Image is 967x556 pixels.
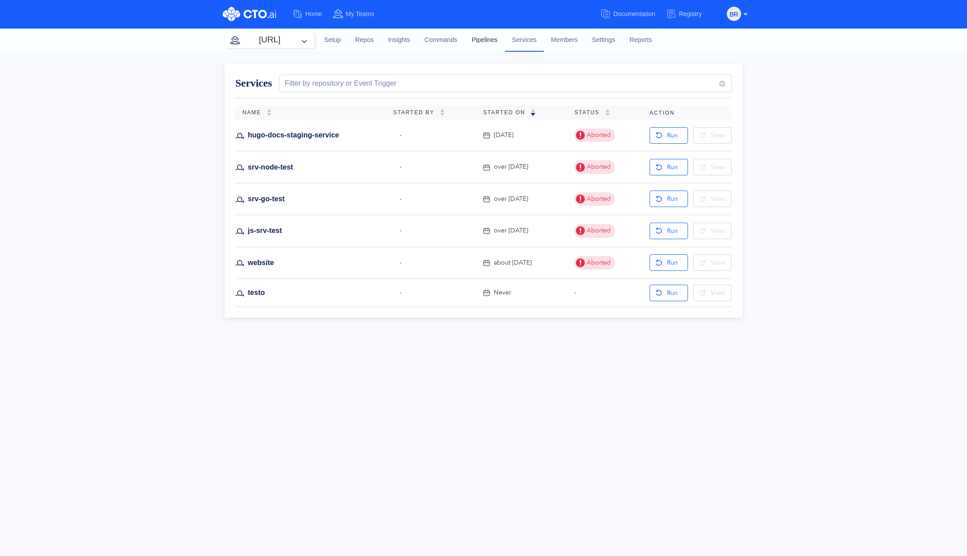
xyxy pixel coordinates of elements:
button: Run [650,285,688,301]
div: over [DATE] [494,162,528,172]
img: sorting-empty.svg [605,109,610,116]
div: over [DATE] [494,226,528,236]
button: [URL] [225,32,314,48]
img: CTO.ai Logo [223,7,276,21]
a: Commands [417,28,465,52]
a: srv-node-test [248,162,293,172]
td: - [386,120,476,151]
span: Aborted [585,130,611,140]
span: Registry [679,10,702,17]
div: over [DATE] [494,194,528,204]
img: sorting-down.svg [530,109,536,116]
td: - [386,215,476,247]
a: Members [544,28,585,52]
img: sorting-empty.svg [267,109,272,116]
a: website [248,258,274,268]
span: Services [235,77,272,89]
button: Run [650,127,688,144]
td: - [386,278,476,307]
a: Repos [348,28,381,52]
a: hugo-docs-staging-service [248,130,339,140]
a: Services [505,28,544,51]
button: Run [650,191,688,207]
span: Aborted [585,194,611,204]
a: Settings [585,28,622,52]
button: Run [650,254,688,271]
td: - [386,151,476,183]
span: Started By [393,109,440,116]
img: sorting-empty.svg [440,109,445,116]
a: Reports [622,28,659,52]
span: Documentation [613,10,655,17]
a: Registry [666,6,713,22]
span: Aborted [585,258,611,268]
a: srv-go-test [248,194,285,204]
span: Started On [483,109,530,116]
th: Action [642,105,732,120]
span: My Teams [346,10,374,17]
span: Aborted [585,226,611,236]
a: My Teams [333,6,385,22]
a: Documentation [600,6,666,22]
a: js-srv-test [248,226,282,236]
span: Status [574,109,604,116]
div: Filter by repository or Event Trigger [281,78,396,89]
button: br [727,7,741,21]
span: Name [242,109,267,116]
span: Home [305,10,322,17]
button: Run [650,159,688,175]
a: Insights [381,28,417,52]
td: - [567,278,642,307]
a: Home [292,6,333,22]
td: - [386,247,476,278]
div: about [DATE] [494,258,532,268]
span: Aborted [585,162,611,172]
td: - [386,183,476,215]
a: testo [248,288,265,298]
a: Setup [317,28,348,52]
div: [DATE] [494,130,513,140]
div: Never [494,288,511,298]
button: Run [650,223,688,239]
a: Pipelines [464,28,504,52]
span: br [729,7,738,21]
